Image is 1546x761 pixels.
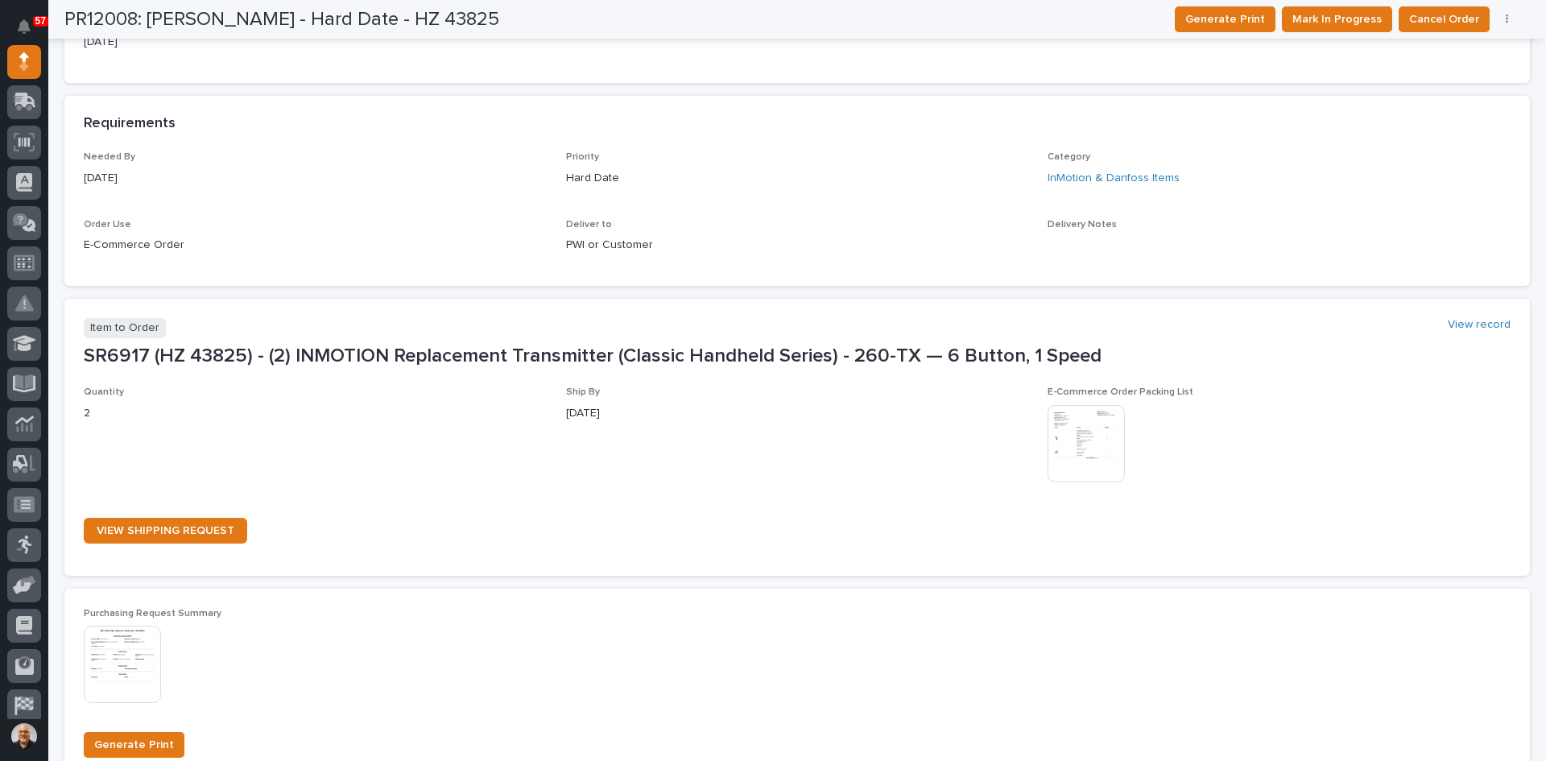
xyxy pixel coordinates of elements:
[1292,10,1382,29] span: Mark In Progress
[84,115,176,133] h2: Requirements
[1048,170,1180,187] a: InMotion & Danfoss Items
[35,15,46,27] p: 57
[1448,318,1511,332] a: View record
[1399,6,1490,32] button: Cancel Order
[94,735,174,755] span: Generate Print
[84,518,247,544] a: VIEW SHIPPING REQUEST
[566,237,1029,254] p: PWI or Customer
[1175,6,1275,32] button: Generate Print
[84,405,547,422] p: 2
[1048,387,1193,397] span: E-Commerce Order Packing List
[566,170,1029,187] p: Hard Date
[84,732,184,758] button: Generate Print
[7,10,41,43] button: Notifications
[97,525,234,536] span: VIEW SHIPPING REQUEST
[84,318,166,338] p: Item to Order
[84,220,131,230] span: Order Use
[84,345,1511,368] p: SR6917 (HZ 43825) - (2) INMOTION Replacement Transmitter (Classic Handheld Series) - 260-TX — 6 B...
[84,609,221,618] span: Purchasing Request Summary
[566,220,612,230] span: Deliver to
[1282,6,1392,32] button: Mark In Progress
[64,8,499,31] h2: PR12008: [PERSON_NAME] - Hard Date - HZ 43825
[1048,152,1090,162] span: Category
[1048,220,1117,230] span: Delivery Notes
[566,405,1029,422] p: [DATE]
[1185,10,1265,29] span: Generate Print
[1409,10,1479,29] span: Cancel Order
[20,19,41,45] div: Notifications57
[7,719,41,753] button: users-avatar
[84,237,547,254] p: E-Commerce Order
[566,152,599,162] span: Priority
[84,387,124,397] span: Quantity
[84,170,547,187] p: [DATE]
[84,152,135,162] span: Needed By
[566,387,600,397] span: Ship By
[84,34,787,51] p: [DATE]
